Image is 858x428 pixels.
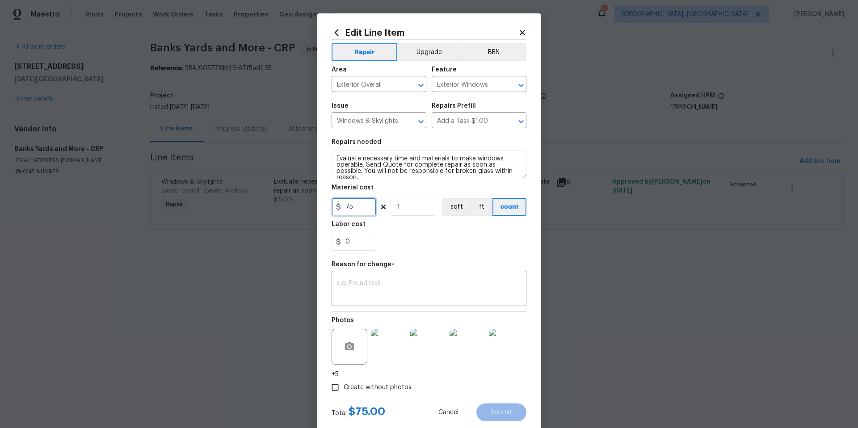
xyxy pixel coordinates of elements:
[332,317,354,323] h5: Photos
[332,151,526,179] textarea: Evaluate necessary time and materials to make windows operable. Send Quote for complete repair as...
[415,79,427,92] button: Open
[438,409,458,416] span: Cancel
[344,383,412,392] span: Create without photos
[332,103,349,109] h5: Issue
[332,370,339,379] span: +5
[332,185,374,191] h5: Material cost
[492,198,526,216] button: count
[515,79,527,92] button: Open
[515,115,527,128] button: Open
[332,261,391,268] h5: Reason for change
[332,67,347,73] h5: Area
[332,43,397,61] button: Repair
[397,43,461,61] button: Upgrade
[332,28,518,38] h2: Edit Line Item
[432,67,457,73] h5: Feature
[332,221,366,227] h5: Labor cost
[461,43,526,61] button: BRN
[470,198,492,216] button: ft
[432,103,476,109] h5: Repairs Prefill
[476,403,526,421] button: Submit
[349,406,385,417] span: $ 75.00
[415,115,427,128] button: Open
[442,198,470,216] button: sqft
[424,403,473,421] button: Cancel
[332,407,385,418] div: Total
[332,139,381,145] h5: Repairs needed
[491,409,512,416] span: Submit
